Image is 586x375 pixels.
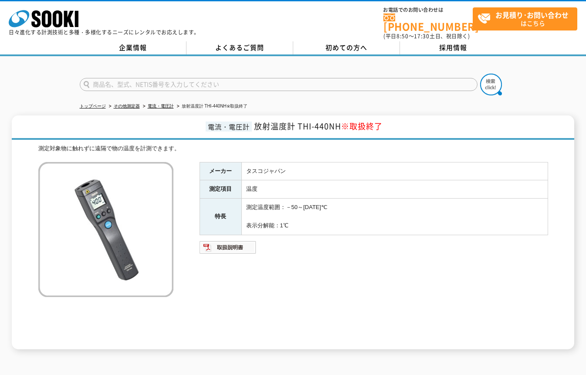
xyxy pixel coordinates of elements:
[341,120,383,132] span: ※取扱終了
[114,104,140,108] a: その他測定器
[480,74,502,95] img: btn_search.png
[9,30,200,35] p: 日々進化する計測技術と多種・多様化するニーズにレンタルでお応えします。
[254,120,383,132] span: 放射温度計 THI-440NH
[383,14,473,31] a: [PHONE_NUMBER]
[80,104,106,108] a: トップページ
[325,43,367,52] span: 初めての方へ
[175,102,247,111] li: 放射温度計 THI-440NH※取扱終了
[38,144,548,153] div: 測定対象物に触れずに遠隔で物の温度を計測できます。
[383,7,473,13] span: お電話でのお問い合わせは
[396,32,409,40] span: 8:50
[473,7,577,30] a: お見積り･お問い合わせはこちら
[200,199,241,235] th: 特長
[80,41,186,54] a: 企業情報
[200,246,257,253] a: 取扱説明書
[400,41,507,54] a: 採用情報
[200,240,257,254] img: 取扱説明書
[206,122,252,132] span: 電流・電圧計
[241,162,548,180] td: タスコジャパン
[80,78,478,91] input: 商品名、型式、NETIS番号を入力してください
[38,162,173,297] img: 放射温度計 THI-440NH※取扱終了
[478,8,577,30] span: はこちら
[148,104,174,108] a: 電流・電圧計
[200,180,241,199] th: 測定項目
[293,41,400,54] a: 初めての方へ
[186,41,293,54] a: よくあるご質問
[495,10,569,20] strong: お見積り･お問い合わせ
[200,162,241,180] th: メーカー
[414,32,430,40] span: 17:30
[241,199,548,235] td: 測定温度範囲：－50～[DATE]℃ 表示分解能：1℃
[241,180,548,199] td: 温度
[383,32,470,40] span: (平日 ～ 土日、祝日除く)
